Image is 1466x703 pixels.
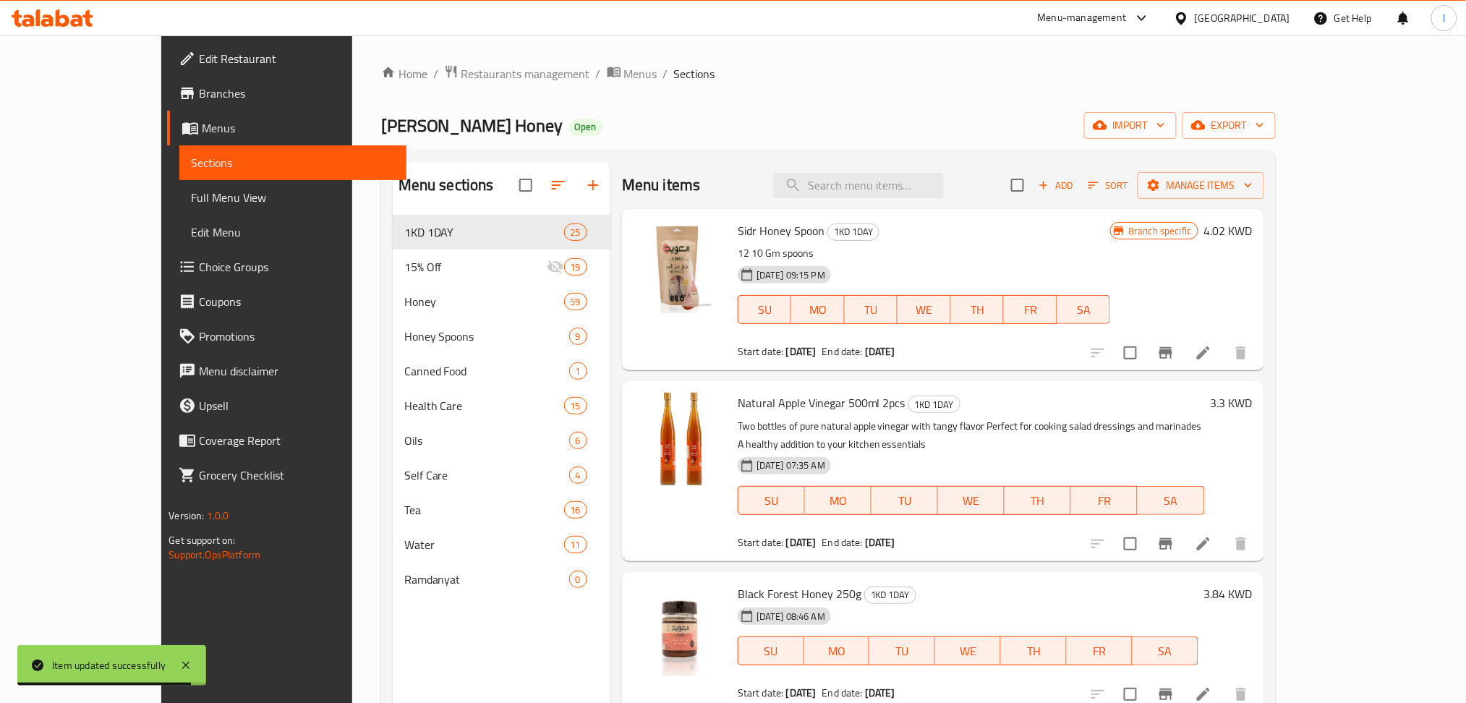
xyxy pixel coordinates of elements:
a: Branches [167,76,406,111]
div: Menu-management [1038,9,1127,27]
button: SU [738,486,805,515]
span: FR [1010,299,1052,320]
span: Add item [1033,174,1079,197]
button: TU [869,636,935,665]
button: import [1084,112,1177,139]
div: Honey [404,293,564,310]
span: 25 [565,226,587,239]
b: [DATE] [786,342,817,361]
a: Edit menu item [1195,344,1212,362]
div: items [564,223,587,241]
span: End date: [822,683,863,702]
h6: 4.02 KWD [1204,221,1253,241]
span: TH [957,299,999,320]
div: 1KD 1DAY [827,223,879,241]
a: Support.OpsPlatform [169,545,260,564]
span: SU [744,299,785,320]
span: export [1194,116,1264,135]
span: 1 [570,365,587,378]
span: TH [1010,490,1065,511]
a: Promotions [167,319,406,354]
b: [DATE] [786,533,817,552]
button: Manage items [1138,172,1264,199]
li: / [663,65,668,82]
div: 1KD 1DAY [908,396,960,413]
span: 9 [570,330,587,344]
span: 1KD 1DAY [865,587,916,603]
div: Open [569,119,602,136]
span: [PERSON_NAME] Honey [381,109,563,142]
button: SA [1057,295,1111,324]
img: Natural Apple Vinegar 500ml 2pcs [634,393,726,485]
span: SU [744,490,799,511]
span: 59 [565,295,587,309]
span: [DATE] 08:46 AM [751,610,831,623]
span: Menus [624,65,657,82]
span: SA [1143,490,1198,511]
div: items [564,258,587,276]
a: Menu disclaimer [167,354,406,388]
span: 15% Off [404,258,547,276]
img: Black Forest Honey 250g [634,584,726,676]
b: [DATE] [865,683,895,702]
div: Honey59 [393,284,610,319]
p: 12 10 Gm spoons [738,244,1110,263]
button: Sort [1085,174,1132,197]
button: TH [1001,636,1067,665]
nav: Menu sections [393,209,610,602]
span: FR [1077,490,1132,511]
div: Self Care [404,466,569,484]
span: TU [851,299,892,320]
span: Add [1036,177,1075,194]
div: Health Care [404,397,564,414]
span: TU [875,641,929,662]
div: items [564,536,587,553]
span: 6 [570,434,587,448]
div: 1KD 1DAY25 [393,215,610,250]
span: Sidr Honey Spoon [738,220,824,242]
span: Restaurants management [461,65,590,82]
span: Manage items [1149,176,1253,195]
span: MO [811,490,866,511]
a: Grocery Checklist [167,458,406,493]
span: Choice Groups [199,258,395,276]
span: Branch specific [1122,224,1197,238]
button: SA [1138,486,1204,515]
span: Grocery Checklist [199,466,395,484]
span: 4 [570,469,587,482]
span: WE [944,490,999,511]
span: 15 [565,399,587,413]
a: Edit Restaurant [167,41,406,76]
span: Edit Restaurant [199,50,395,67]
span: SU [744,641,798,662]
span: Select all sections [511,170,541,200]
button: export [1182,112,1276,139]
button: SA [1133,636,1198,665]
button: WE [935,636,1001,665]
span: Canned Food [404,362,569,380]
div: Ramdanyat0 [393,562,610,597]
h6: 3.84 KWD [1204,584,1253,604]
span: End date: [822,342,863,361]
a: Full Menu View [179,180,406,215]
button: MO [805,486,871,515]
span: Ramdanyat [404,571,569,588]
a: Upsell [167,388,406,423]
span: End date: [822,533,863,552]
div: items [569,432,587,449]
button: WE [938,486,1005,515]
div: Honey Spoons [404,328,569,345]
span: WE [903,299,945,320]
svg: Inactive section [547,258,564,276]
span: Menu disclaimer [199,362,395,380]
div: items [569,362,587,380]
span: Branches [199,85,395,102]
span: 11 [565,538,587,552]
b: [DATE] [786,683,817,702]
b: [DATE] [865,342,895,361]
div: items [564,293,587,310]
span: Start date: [738,683,784,702]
